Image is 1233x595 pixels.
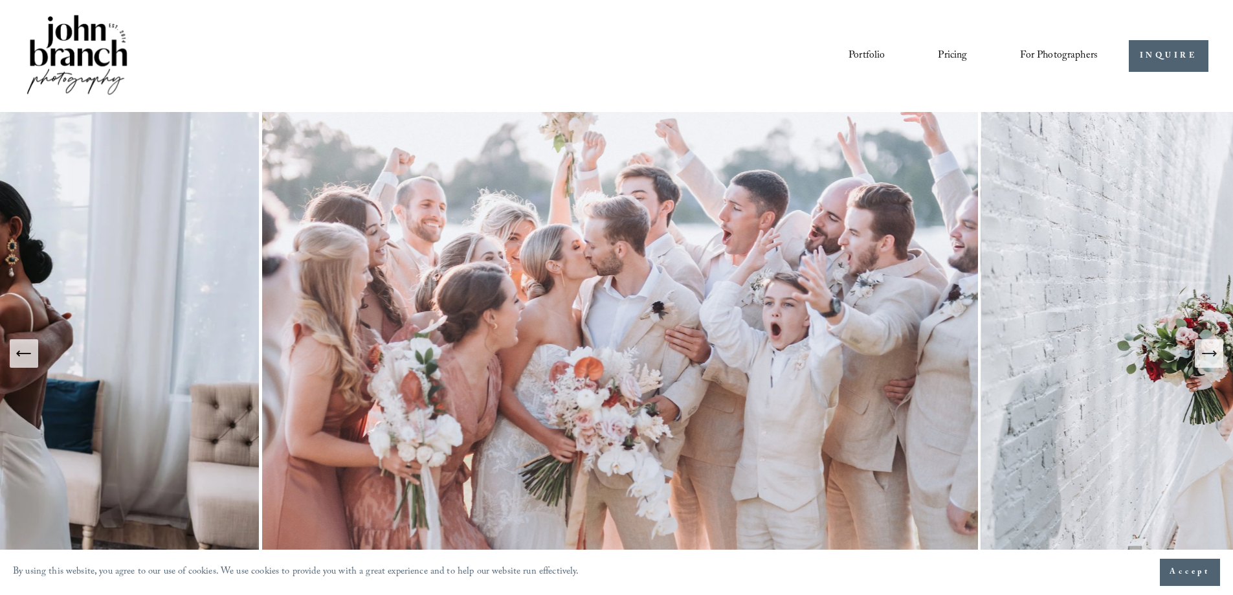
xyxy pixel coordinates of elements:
[1020,45,1098,67] a: folder dropdown
[1195,339,1223,368] button: Next Slide
[25,12,129,100] img: John Branch IV Photography
[259,112,981,594] img: A wedding party celebrating outdoors, featuring a bride and groom kissing amidst cheering bridesm...
[1129,40,1208,72] a: INQUIRE
[13,563,579,582] p: By using this website, you agree to our use of cookies. We use cookies to provide you with a grea...
[938,45,967,67] a: Pricing
[10,339,38,368] button: Previous Slide
[1160,559,1220,586] button: Accept
[1170,566,1210,579] span: Accept
[849,45,885,67] a: Portfolio
[1020,46,1098,66] span: For Photographers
